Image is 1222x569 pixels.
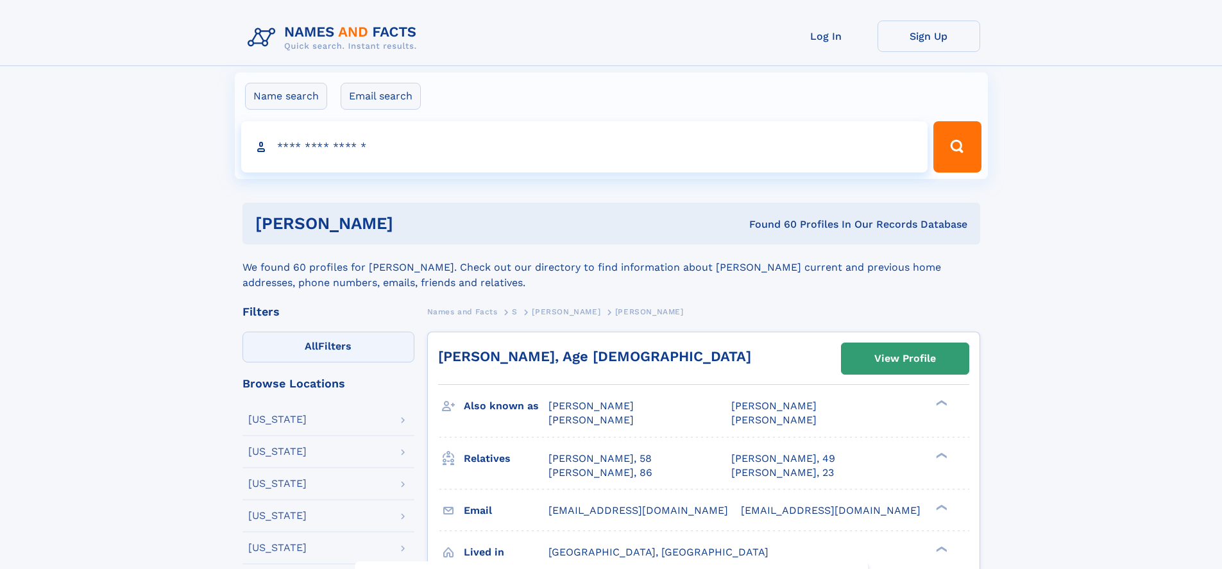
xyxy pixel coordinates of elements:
[248,511,307,521] div: [US_STATE]
[933,451,948,459] div: ❯
[731,452,835,466] a: [PERSON_NAME], 49
[248,543,307,553] div: [US_STATE]
[775,21,878,52] a: Log In
[615,307,684,316] span: [PERSON_NAME]
[248,446,307,457] div: [US_STATE]
[933,503,948,511] div: ❯
[241,121,928,173] input: search input
[878,21,980,52] a: Sign Up
[731,466,834,480] a: [PERSON_NAME], 23
[245,83,327,110] label: Name search
[548,546,768,558] span: [GEOGRAPHIC_DATA], [GEOGRAPHIC_DATA]
[242,332,414,362] label: Filters
[874,344,936,373] div: View Profile
[731,400,817,412] span: [PERSON_NAME]
[341,83,421,110] label: Email search
[242,306,414,318] div: Filters
[731,414,817,426] span: [PERSON_NAME]
[571,217,967,232] div: Found 60 Profiles In Our Records Database
[842,343,969,374] a: View Profile
[464,541,548,563] h3: Lived in
[548,504,728,516] span: [EMAIL_ADDRESS][DOMAIN_NAME]
[248,479,307,489] div: [US_STATE]
[548,400,634,412] span: [PERSON_NAME]
[741,504,921,516] span: [EMAIL_ADDRESS][DOMAIN_NAME]
[512,303,518,319] a: S
[548,452,652,466] a: [PERSON_NAME], 58
[242,21,427,55] img: Logo Names and Facts
[933,121,981,173] button: Search Button
[548,414,634,426] span: [PERSON_NAME]
[248,414,307,425] div: [US_STATE]
[532,307,600,316] span: [PERSON_NAME]
[427,303,498,319] a: Names and Facts
[532,303,600,319] a: [PERSON_NAME]
[464,395,548,417] h3: Also known as
[548,466,652,480] a: [PERSON_NAME], 86
[242,244,980,291] div: We found 60 profiles for [PERSON_NAME]. Check out our directory to find information about [PERSON...
[464,448,548,470] h3: Relatives
[305,340,318,352] span: All
[512,307,518,316] span: S
[933,399,948,407] div: ❯
[255,216,572,232] h1: [PERSON_NAME]
[242,378,414,389] div: Browse Locations
[438,348,751,364] a: [PERSON_NAME], Age [DEMOGRAPHIC_DATA]
[464,500,548,522] h3: Email
[933,545,948,553] div: ❯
